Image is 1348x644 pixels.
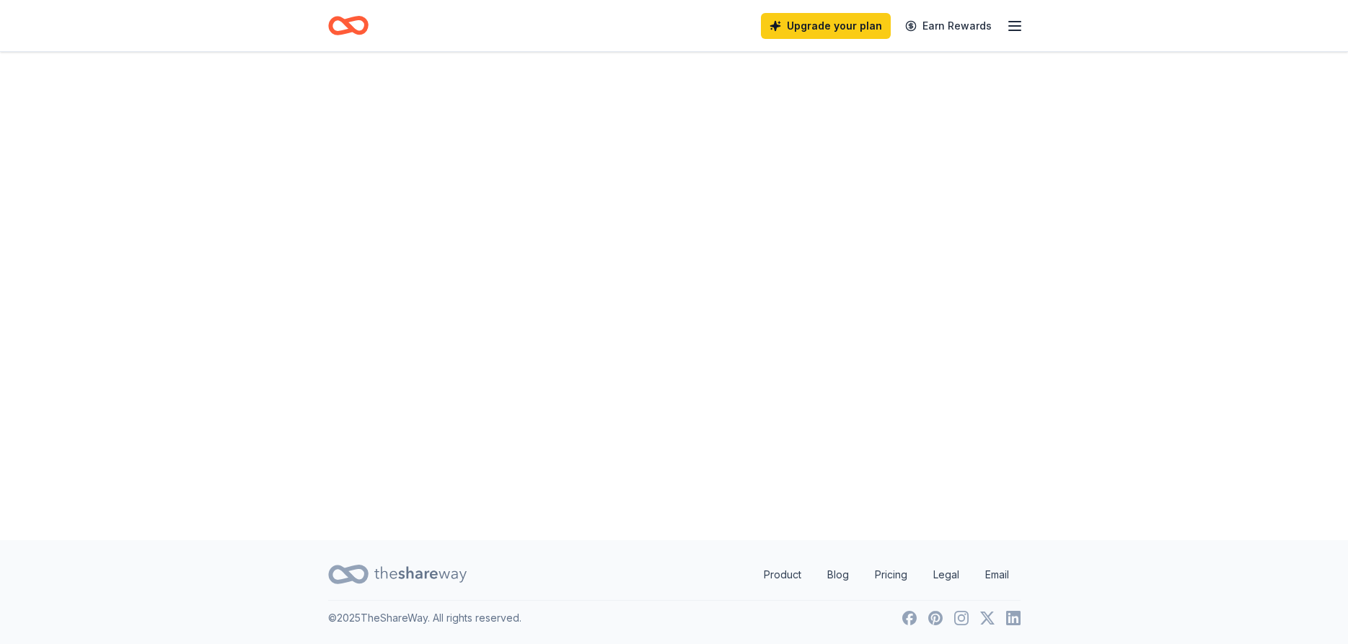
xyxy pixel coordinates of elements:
a: Earn Rewards [897,13,1000,39]
a: Pricing [863,560,919,589]
p: © 2025 TheShareWay. All rights reserved. [328,609,521,627]
a: Upgrade your plan [761,13,891,39]
a: Home [328,9,369,43]
nav: quick links [752,560,1021,589]
a: Legal [922,560,971,589]
a: Email [974,560,1021,589]
a: Blog [816,560,860,589]
a: Product [752,560,813,589]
